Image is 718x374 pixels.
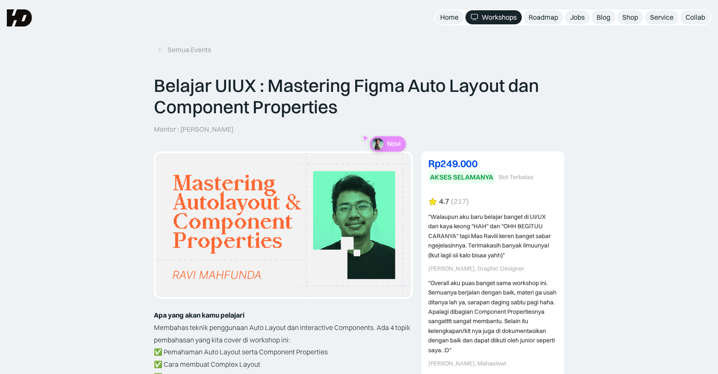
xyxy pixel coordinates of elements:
[154,75,564,118] p: Belajar UIUX : Mastering Figma Auto Layout dan Component Properties
[435,10,464,24] a: Home
[428,278,557,355] div: "Overall aku puas banget sama workshop ini. Semuanya berjalan dengan baik, materi ga usah ditanya...
[597,13,610,22] div: Blog
[529,13,558,22] div: Roadmap
[465,10,522,24] a: Workshops
[622,13,638,22] div: Shop
[154,43,215,57] a: Semua Events
[645,10,679,24] a: Service
[440,13,459,22] div: Home
[451,197,469,206] div: (217)
[439,197,449,206] div: 4.7
[387,140,401,148] p: Novi
[428,158,557,168] div: Rp249.000
[524,10,563,24] a: Roadmap
[430,173,493,182] div: AKSES SELAMANYA
[650,13,674,22] div: Service
[482,13,517,22] div: Workshops
[680,10,710,24] a: Collab
[154,311,244,319] strong: Apa yang akan kamu pelajari
[498,174,533,181] div: Slot Terbatas
[617,10,643,24] a: Shop
[154,321,413,346] p: Membahas teknik penggunaan Auto Layout dan Interactive Components. Ada 4 topik pembahasan yang ki...
[168,45,211,54] div: Semua Events
[428,265,557,272] div: [PERSON_NAME], Graphic Designer
[565,10,590,24] a: Jobs
[570,13,585,22] div: Jobs
[591,10,615,24] a: Blog
[428,212,557,260] div: "Walaupun aku baru belajar banget di UI/UX dan kaya keong "HAH" dan "OHH BEGITUU CARANYA" tapi Ma...
[428,360,557,367] div: [PERSON_NAME], Mahasiswi
[154,125,233,134] p: Mentor : [PERSON_NAME]
[686,13,705,22] div: Collab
